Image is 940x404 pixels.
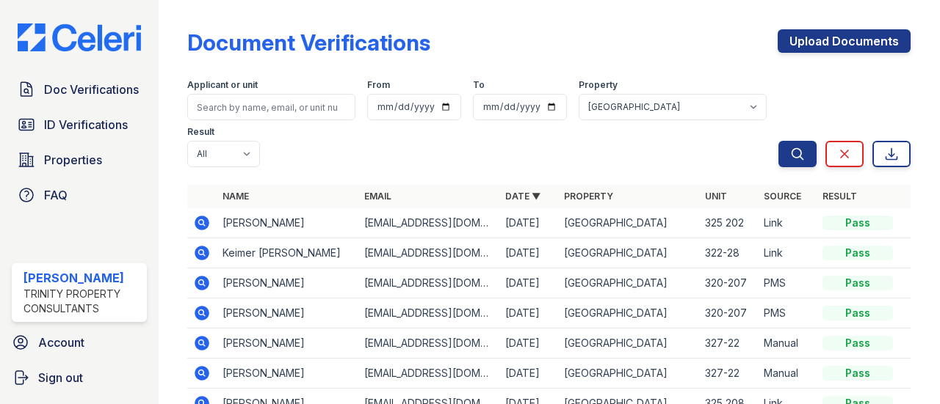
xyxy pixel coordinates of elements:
[217,328,358,359] td: [PERSON_NAME]
[358,208,499,238] td: [EMAIL_ADDRESS][DOMAIN_NAME]
[822,191,857,202] a: Result
[358,328,499,359] td: [EMAIL_ADDRESS][DOMAIN_NAME]
[699,298,758,328] td: 320-207
[822,306,893,320] div: Pass
[822,246,893,260] div: Pass
[822,336,893,350] div: Pass
[223,191,249,202] a: Name
[558,328,699,359] td: [GEOGRAPHIC_DATA]
[217,208,358,238] td: [PERSON_NAME]
[12,110,147,139] a: ID Verifications
[558,208,699,238] td: [GEOGRAPHIC_DATA]
[558,298,699,328] td: [GEOGRAPHIC_DATA]
[358,298,499,328] td: [EMAIL_ADDRESS][DOMAIN_NAME]
[217,298,358,328] td: [PERSON_NAME]
[758,268,817,298] td: PMS
[38,369,83,386] span: Sign out
[187,94,355,120] input: Search by name, email, or unit number
[699,208,758,238] td: 325 202
[822,366,893,381] div: Pass
[38,334,84,351] span: Account
[699,238,758,268] td: 322-28
[367,79,390,91] label: From
[758,238,817,268] td: Link
[764,191,801,202] a: Source
[758,359,817,389] td: Manual
[499,208,558,238] td: [DATE]
[579,79,618,91] label: Property
[217,268,358,298] td: [PERSON_NAME]
[778,29,911,53] a: Upload Documents
[758,298,817,328] td: PMS
[499,328,558,359] td: [DATE]
[6,363,153,392] a: Sign out
[699,359,758,389] td: 327-22
[558,238,699,268] td: [GEOGRAPHIC_DATA]
[358,238,499,268] td: [EMAIL_ADDRESS][DOMAIN_NAME]
[6,23,153,51] img: CE_Logo_Blue-a8612792a0a2168367f1c8372b55b34899dd931a85d93a1a3d3e32e68fde9ad4.png
[505,191,540,202] a: Date ▼
[699,268,758,298] td: 320-207
[12,145,147,175] a: Properties
[822,216,893,230] div: Pass
[705,191,727,202] a: Unit
[558,359,699,389] td: [GEOGRAPHIC_DATA]
[564,191,613,202] a: Property
[217,359,358,389] td: [PERSON_NAME]
[44,81,139,98] span: Doc Verifications
[23,269,141,287] div: [PERSON_NAME]
[822,276,893,290] div: Pass
[12,75,147,104] a: Doc Verifications
[364,191,391,202] a: Email
[217,238,358,268] td: Keimer [PERSON_NAME]
[44,151,102,169] span: Properties
[187,79,258,91] label: Applicant or unit
[499,359,558,389] td: [DATE]
[558,268,699,298] td: [GEOGRAPHIC_DATA]
[44,186,68,204] span: FAQ
[187,126,214,138] label: Result
[473,79,485,91] label: To
[23,287,141,316] div: Trinity Property Consultants
[12,180,147,210] a: FAQ
[6,328,153,357] a: Account
[187,29,430,56] div: Document Verifications
[358,268,499,298] td: [EMAIL_ADDRESS][DOMAIN_NAME]
[499,298,558,328] td: [DATE]
[358,359,499,389] td: [EMAIL_ADDRESS][DOMAIN_NAME]
[758,208,817,238] td: Link
[758,328,817,359] td: Manual
[499,238,558,268] td: [DATE]
[699,328,758,359] td: 327-22
[44,116,128,133] span: ID Verifications
[499,268,558,298] td: [DATE]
